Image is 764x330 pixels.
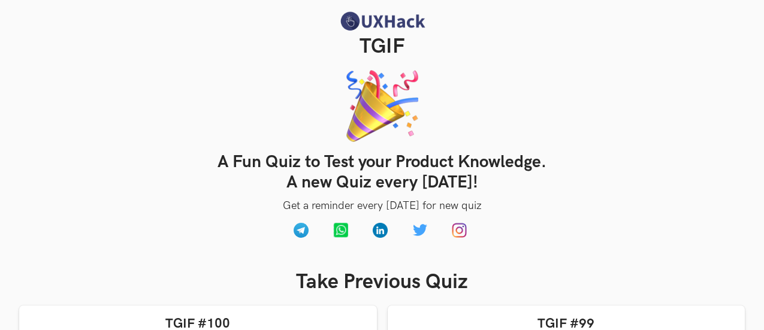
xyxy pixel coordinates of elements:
[294,223,309,238] img: Telegram
[363,214,402,250] a: UXHack LinkedIn channel
[19,270,745,295] h2: Take Previous Quiz
[373,223,388,238] img: UXHack LinkedIn channel
[346,70,418,142] img: Tgif banner
[452,223,467,238] img: Instagram
[19,152,745,192] h3: A Fun Quiz to Test your Product Knowledge. A new Quiz every [DATE]!
[19,35,745,59] h2: TGIF
[283,214,323,250] a: Telegram
[337,11,427,32] img: UXHack
[442,214,481,250] a: Instagram
[19,199,745,212] p: Get a reminder every [DATE] for new quiz
[333,223,348,238] img: Whatsapp
[323,214,363,250] a: Whatsapp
